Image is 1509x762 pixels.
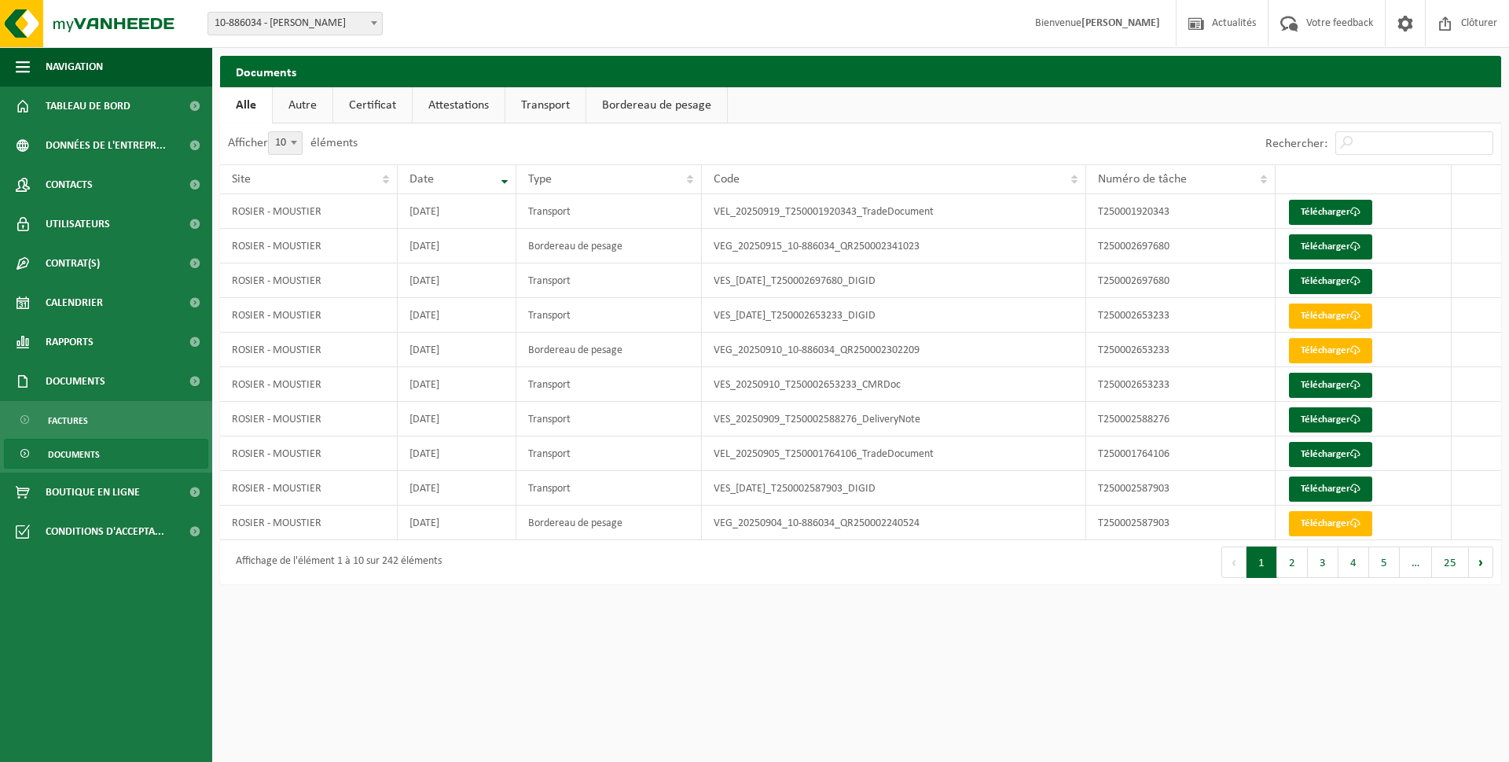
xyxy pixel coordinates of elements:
[702,471,1086,506] td: VES_[DATE]_T250002587903_DIGID
[273,87,332,123] a: Autre
[333,87,412,123] a: Certificat
[1369,547,1400,578] button: 5
[516,298,703,333] td: Transport
[208,13,382,35] span: 10-886034 - ROSIER - MOUSTIER
[1469,547,1493,578] button: Next
[268,131,303,155] span: 10
[516,367,703,402] td: Transport
[1086,194,1276,229] td: T250001920343
[702,436,1086,471] td: VEL_20250905_T250001764106_TradeDocument
[505,87,586,123] a: Transport
[46,473,140,512] span: Boutique en ligne
[228,137,358,149] label: Afficher éléments
[1289,269,1372,294] a: Télécharger
[528,173,552,186] span: Type
[1221,547,1246,578] button: Previous
[702,402,1086,436] td: VES_20250909_T250002588276_DeliveryNote
[516,402,703,436] td: Transport
[46,126,166,165] span: Données de l'entrepr...
[220,263,398,298] td: ROSIER - MOUSTIER
[1277,547,1308,578] button: 2
[398,333,516,367] td: [DATE]
[398,298,516,333] td: [DATE]
[1289,304,1372,329] a: Télécharger
[46,512,164,551] span: Conditions d'accepta...
[516,471,703,506] td: Transport
[702,333,1086,367] td: VEG_20250910_10-886034_QR250002302209
[46,283,103,322] span: Calendrier
[1289,442,1372,467] a: Télécharger
[220,87,272,123] a: Alle
[1265,138,1327,150] label: Rechercher:
[516,506,703,540] td: Bordereau de pesage
[516,436,703,471] td: Transport
[228,548,442,576] div: Affichage de l'élément 1 à 10 sur 242 éléments
[220,402,398,436] td: ROSIER - MOUSTIER
[1338,547,1369,578] button: 4
[1086,333,1276,367] td: T250002653233
[1289,373,1372,398] a: Télécharger
[1086,263,1276,298] td: T250002697680
[702,229,1086,263] td: VEG_20250915_10-886034_QR250002341023
[46,87,130,126] span: Tableau de bord
[398,402,516,436] td: [DATE]
[702,263,1086,298] td: VES_[DATE]_T250002697680_DIGID
[702,194,1086,229] td: VEL_20250919_T250001920343_TradeDocument
[413,87,505,123] a: Attestations
[1400,547,1432,578] span: …
[220,471,398,506] td: ROSIER - MOUSTIER
[1432,547,1469,578] button: 25
[46,165,93,204] span: Contacts
[1086,402,1276,436] td: T250002588276
[1081,17,1160,29] strong: [PERSON_NAME]
[398,263,516,298] td: [DATE]
[207,12,383,35] span: 10-886034 - ROSIER - MOUSTIER
[1308,547,1338,578] button: 3
[1289,338,1372,363] a: Télécharger
[516,333,703,367] td: Bordereau de pesage
[220,298,398,333] td: ROSIER - MOUSTIER
[398,436,516,471] td: [DATE]
[714,173,740,186] span: Code
[4,405,208,435] a: Factures
[586,87,727,123] a: Bordereau de pesage
[232,173,251,186] span: Site
[398,506,516,540] td: [DATE]
[1086,471,1276,506] td: T250002587903
[516,194,703,229] td: Transport
[409,173,434,186] span: Date
[4,439,208,469] a: Documents
[1289,200,1372,225] a: Télécharger
[1289,477,1372,502] a: Télécharger
[46,47,103,87] span: Navigation
[516,229,703,263] td: Bordereau de pesage
[1086,298,1276,333] td: T250002653233
[1098,173,1187,186] span: Numéro de tâche
[1086,367,1276,402] td: T250002653233
[1289,511,1372,536] a: Télécharger
[269,132,302,154] span: 10
[46,322,94,362] span: Rapports
[1289,407,1372,433] a: Télécharger
[1086,506,1276,540] td: T250002587903
[1246,547,1277,578] button: 1
[220,229,398,263] td: ROSIER - MOUSTIER
[702,367,1086,402] td: VES_20250910_T250002653233_CMRDoc
[1289,234,1372,260] a: Télécharger
[48,406,88,436] span: Factures
[48,440,100,469] span: Documents
[220,436,398,471] td: ROSIER - MOUSTIER
[702,298,1086,333] td: VES_[DATE]_T250002653233_DIGID
[46,362,105,401] span: Documents
[220,333,398,367] td: ROSIER - MOUSTIER
[220,367,398,402] td: ROSIER - MOUSTIER
[46,244,100,283] span: Contrat(s)
[1086,436,1276,471] td: T250001764106
[398,194,516,229] td: [DATE]
[220,194,398,229] td: ROSIER - MOUSTIER
[398,367,516,402] td: [DATE]
[398,471,516,506] td: [DATE]
[702,506,1086,540] td: VEG_20250904_10-886034_QR250002240524
[220,506,398,540] td: ROSIER - MOUSTIER
[398,229,516,263] td: [DATE]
